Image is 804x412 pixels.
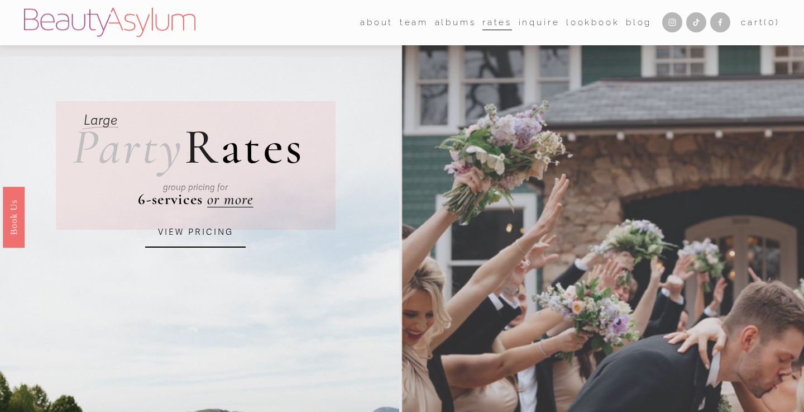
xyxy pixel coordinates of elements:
a: Lookbook [566,14,620,31]
a: folder dropdown [400,14,428,31]
a: Inquire [519,14,560,31]
a: albums [435,14,476,31]
em: group pricing for [163,182,228,192]
a: Blog [626,14,652,31]
a: Rates [482,14,512,31]
a: folder dropdown [360,14,393,31]
a: Facebook [710,12,730,32]
a: Book Us [3,186,25,247]
a: TikTok [686,12,706,32]
span: about [360,15,393,30]
span: 0 [768,17,776,27]
h2: ates [73,122,304,172]
a: Instagram [662,12,682,32]
span: R [184,117,220,177]
a: VIEW PRICING [145,217,246,248]
span: team [400,15,428,30]
em: Large [84,112,117,129]
span: ( ) [764,17,779,27]
img: Beauty Asylum | Bridal Hair &amp; Makeup Charlotte &amp; Atlanta [24,8,195,37]
a: 0 items in cart [741,15,780,30]
em: Party [73,117,184,177]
